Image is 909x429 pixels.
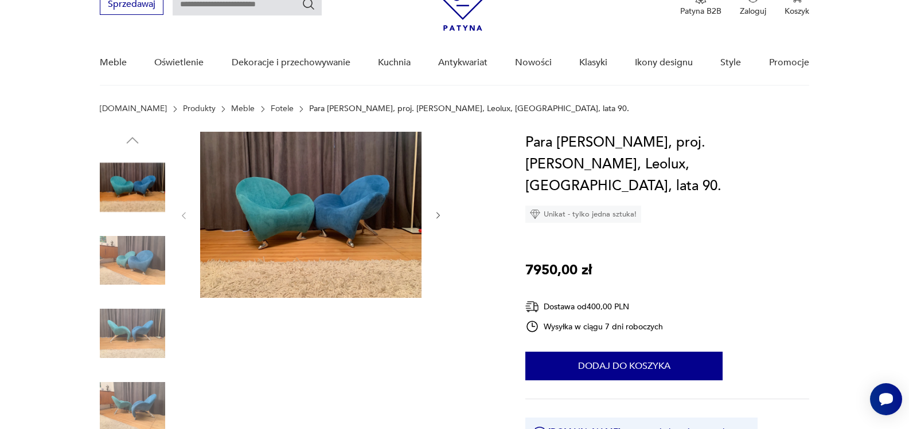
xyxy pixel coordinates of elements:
[154,41,204,85] a: Oświetlenie
[100,104,167,113] a: [DOMAIN_NAME]
[525,300,663,314] div: Dostawa od 400,00 PLN
[525,320,663,333] div: Wysyłka w ciągu 7 dni roboczych
[515,41,552,85] a: Nowości
[100,41,127,85] a: Meble
[525,352,723,380] button: Dodaj do koszyka
[530,209,540,219] img: Ikona diamentu
[740,6,766,17] p: Zaloguj
[525,206,641,223] div: Unikat - tylko jedna sztuka!
[378,41,411,85] a: Kuchnia
[680,6,721,17] p: Patyna B2B
[525,300,539,314] img: Ikona dostawy
[525,132,809,197] h1: Para [PERSON_NAME], proj. [PERSON_NAME], Leolux, [GEOGRAPHIC_DATA], lata 90.
[785,6,809,17] p: Koszyk
[100,155,165,220] img: Zdjęcie produktu Para foteli Papageno, proj. Jan Armgardt, Leolux, Holandia, lata 90.
[870,383,902,415] iframe: Smartsupp widget button
[232,41,350,85] a: Dekoracje i przechowywanie
[635,41,693,85] a: Ikony designu
[579,41,607,85] a: Klasyki
[200,132,422,298] img: Zdjęcie produktu Para foteli Papageno, proj. Jan Armgardt, Leolux, Holandia, lata 90.
[309,104,629,113] p: Para [PERSON_NAME], proj. [PERSON_NAME], Leolux, [GEOGRAPHIC_DATA], lata 90.
[438,41,487,85] a: Antykwariat
[271,104,294,113] a: Fotele
[720,41,741,85] a: Style
[100,228,165,293] img: Zdjęcie produktu Para foteli Papageno, proj. Jan Armgardt, Leolux, Holandia, lata 90.
[100,301,165,366] img: Zdjęcie produktu Para foteli Papageno, proj. Jan Armgardt, Leolux, Holandia, lata 90.
[769,41,809,85] a: Promocje
[231,104,255,113] a: Meble
[100,1,163,9] a: Sprzedawaj
[525,259,592,281] p: 7950,00 zł
[183,104,216,113] a: Produkty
